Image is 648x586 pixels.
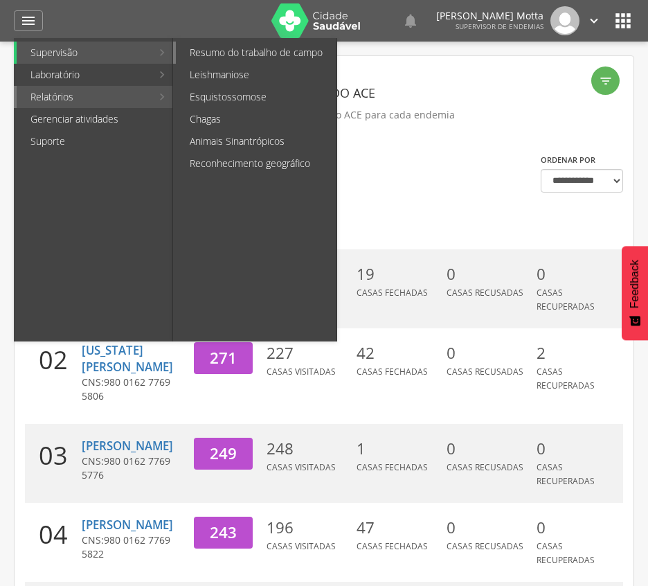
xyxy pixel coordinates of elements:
span: Casas Visitadas [267,461,336,473]
p: 42 [357,342,440,364]
p: 0 [447,517,530,539]
p: 0 [447,342,530,364]
p: CNS: [82,375,183,403]
span: Casas Fechadas [357,540,428,552]
p: CNS: [82,533,183,561]
i:  [402,12,419,29]
span: 980 0162 7769 5822 [82,533,170,560]
span: Casas Recuperadas [537,461,595,487]
p: 227 [267,342,350,364]
span: Casas Recuperadas [537,540,595,566]
span: Casas Recusadas [447,540,523,552]
a: Animais Sinantrópicos [176,130,336,152]
label: Ordenar por [541,154,595,166]
span: Casas Recuperadas [537,366,595,391]
a: Leishmaniose [176,64,336,86]
p: 248 [267,438,350,460]
a: Suporte [17,130,172,152]
span: Casas Recusadas [447,461,523,473]
p: CNS: [82,454,183,482]
p: 0 [447,438,530,460]
i:  [599,74,613,88]
a: [PERSON_NAME] [82,517,173,533]
p: 0 [447,263,530,285]
p: [PERSON_NAME] Motta [436,11,543,21]
p: 0 [537,517,620,539]
span: Casas Recusadas [447,366,523,378]
p: 0 [537,263,620,285]
span: Casas Recuperadas [537,287,595,312]
button: Feedback - Mostrar pesquisa [622,246,648,340]
span: 980 0162 7769 5776 [82,454,170,481]
a: Chagas [176,108,336,130]
a:  [586,6,602,35]
p: 196 [267,517,350,539]
span: Casas Fechadas [357,287,428,299]
a: Relatórios [17,86,152,108]
p: 47 [357,517,440,539]
a:  [14,10,43,31]
a: Laboratório [17,64,152,86]
span: Casas Visitadas [267,366,336,378]
div: 03 [25,424,82,503]
i:  [612,10,634,32]
span: Casas Recusadas [447,287,523,299]
span: Casas Fechadas [357,461,428,473]
i:  [20,12,37,29]
div: 02 [25,328,82,424]
a: [US_STATE] [PERSON_NAME] [82,342,173,375]
span: Feedback [629,260,641,308]
a: Resumo do trabalho de campo [176,42,336,64]
a: Esquistossomose [176,86,336,108]
p: 2 [537,342,620,364]
span: 980 0162 7769 5806 [82,375,170,402]
p: 19 [357,263,440,285]
a: Reconhecimento geográfico [176,152,336,175]
span: 243 [210,522,237,543]
span: Supervisor de Endemias [456,21,543,31]
a: Gerenciar atividades [17,108,172,130]
span: 271 [210,347,237,369]
i:  [586,13,602,28]
span: Casas Visitadas [267,540,336,552]
p: 1 [357,438,440,460]
a:  [402,6,419,35]
p: 0 [537,438,620,460]
span: 249 [210,443,237,464]
span: Casas Fechadas [357,366,428,378]
div: 04 [25,503,82,582]
a: [PERSON_NAME] [82,438,173,454]
a: Supervisão [17,42,152,64]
